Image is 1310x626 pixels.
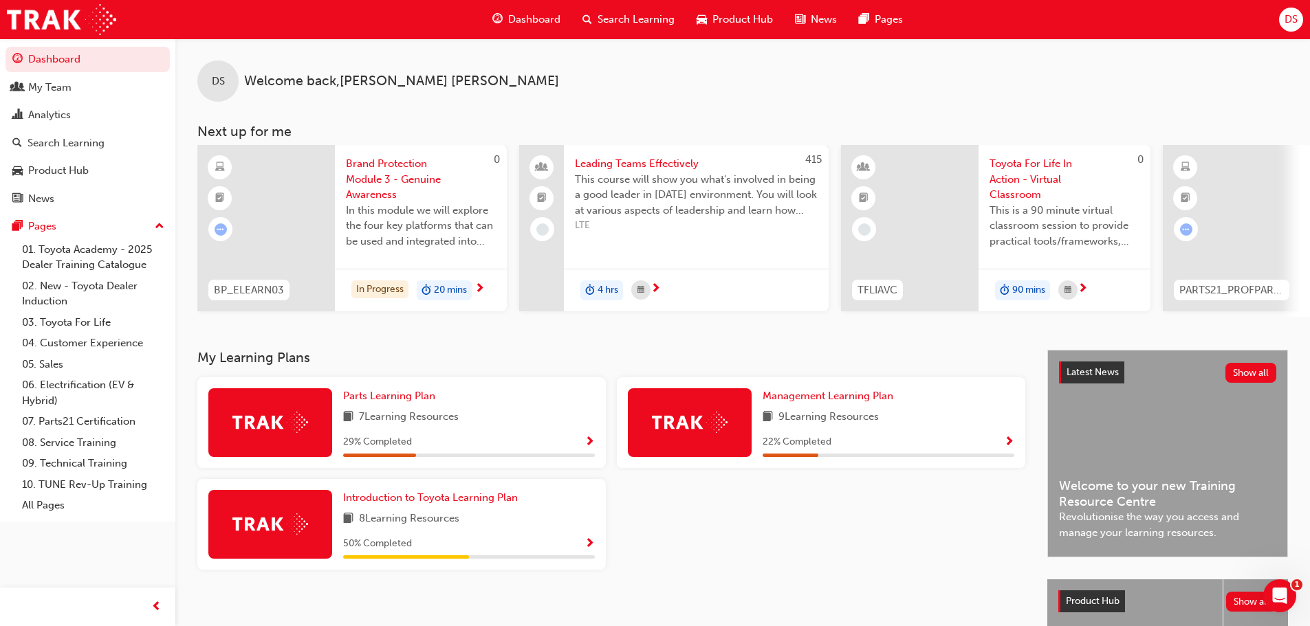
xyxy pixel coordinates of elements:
[582,11,592,28] span: search-icon
[848,5,914,34] a: pages-iconPages
[346,156,496,203] span: Brand Protection Module 3 - Genuine Awareness
[1004,436,1014,449] span: Show Progress
[351,280,408,299] div: In Progress
[17,312,170,333] a: 03. Toyota For Life
[585,282,595,300] span: duration-icon
[763,388,899,404] a: Management Learning Plan
[17,453,170,474] a: 09. Technical Training
[6,186,170,212] a: News
[492,11,503,28] span: guage-icon
[858,223,871,236] span: learningRecordVerb_NONE-icon
[1059,361,1276,383] a: Latest NewsShow all
[1137,153,1144,166] span: 0
[536,223,549,236] span: learningRecordVerb_NONE-icon
[346,203,496,249] span: In this module we will explore the four key platforms that can be used and integrated into your D...
[763,409,773,426] span: book-icon
[508,12,560,27] span: Dashboard
[519,145,829,311] a: 415Leading Teams EffectivelyThis course will show you what's involved in being a good leader in [...
[1012,282,1045,298] span: 90 mins
[212,74,225,89] span: DS
[343,390,435,402] span: Parts Learning Plan
[1066,595,1120,607] span: Product Hub
[6,47,170,72] a: Dashboard
[1181,190,1190,208] span: booktick-icon
[359,409,459,426] span: 7 Learning Resources
[12,109,23,122] span: chart-icon
[175,124,1310,139] h3: Next up for me
[585,538,595,550] span: Show Progress
[858,282,897,298] span: TFLIAVC
[343,434,412,450] span: 29 % Completed
[805,153,822,166] span: 415
[1179,282,1284,298] span: PARTS21_PROFPART4_0923_EL
[1225,363,1277,383] button: Show all
[244,74,559,89] span: Welcome back , [PERSON_NAME] [PERSON_NAME]
[17,239,170,276] a: 01. Toyota Academy - 2025 Dealer Training Catalogue
[1279,8,1303,32] button: DS
[343,388,441,404] a: Parts Learning Plan
[343,491,518,504] span: Introduction to Toyota Learning Plan
[712,12,773,27] span: Product Hub
[6,214,170,239] button: Pages
[17,411,170,432] a: 07. Parts21 Certification
[28,135,105,151] div: Search Learning
[585,434,595,451] button: Show Progress
[1180,223,1192,236] span: learningRecordVerb_ATTEMPT-icon
[28,219,56,234] div: Pages
[474,283,485,295] span: next-icon
[841,145,1150,311] a: 0TFLIAVCToyota For Life In Action - Virtual ClassroomThis is a 90 minute virtual classroom sessio...
[12,165,23,177] span: car-icon
[859,190,869,208] span: booktick-icon
[151,599,162,616] span: prev-icon
[571,5,686,34] a: search-iconSearch Learning
[575,156,818,172] span: Leading Teams Effectively
[215,223,227,236] span: learningRecordVerb_ATTEMPT-icon
[1065,282,1071,299] span: calendar-icon
[17,432,170,454] a: 08. Service Training
[859,11,869,28] span: pages-icon
[1263,579,1296,612] iframe: Intercom live chat
[12,193,23,205] span: news-icon
[537,190,547,208] span: booktick-icon
[1059,509,1276,540] span: Revolutionise the way you access and manage your learning resources.
[343,511,353,528] span: book-icon
[28,107,71,123] div: Analytics
[434,282,467,298] span: 20 mins
[28,80,72,96] div: My Team
[1058,590,1277,612] a: Product HubShow all
[778,409,879,426] span: 9 Learning Resources
[7,4,116,35] img: Trak
[12,221,23,233] span: pages-icon
[215,190,225,208] span: booktick-icon
[28,163,89,179] div: Product Hub
[232,412,308,433] img: Trak
[197,145,507,311] a: 0BP_ELEARN03Brand Protection Module 3 - Genuine AwarenessIn this module we will explore the four ...
[598,12,675,27] span: Search Learning
[214,282,284,298] span: BP_ELEARN03
[859,159,869,177] span: learningResourceType_INSTRUCTOR_LED-icon
[197,350,1025,366] h3: My Learning Plans
[1059,478,1276,509] span: Welcome to your new Training Resource Centre
[652,412,728,433] img: Trak
[12,54,23,66] span: guage-icon
[17,375,170,411] a: 06. Electrification (EV & Hybrid)
[811,12,837,27] span: News
[232,513,308,535] img: Trak
[990,156,1139,203] span: Toyota For Life In Action - Virtual Classroom
[17,354,170,375] a: 05. Sales
[343,490,523,506] a: Introduction to Toyota Learning Plan
[795,11,805,28] span: news-icon
[575,218,818,234] span: LTE
[343,409,353,426] span: book-icon
[1181,159,1190,177] span: learningResourceType_ELEARNING-icon
[990,203,1139,249] span: This is a 90 minute virtual classroom session to provide practical tools/frameworks, behaviours a...
[6,44,170,214] button: DashboardMy TeamAnalyticsSearch LearningProduct HubNews
[481,5,571,34] a: guage-iconDashboard
[6,131,170,156] a: Search Learning
[155,218,164,236] span: up-icon
[575,172,818,219] span: This course will show you what's involved in being a good leader in [DATE] environment. You will ...
[422,282,431,300] span: duration-icon
[585,535,595,552] button: Show Progress
[598,282,618,298] span: 4 hrs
